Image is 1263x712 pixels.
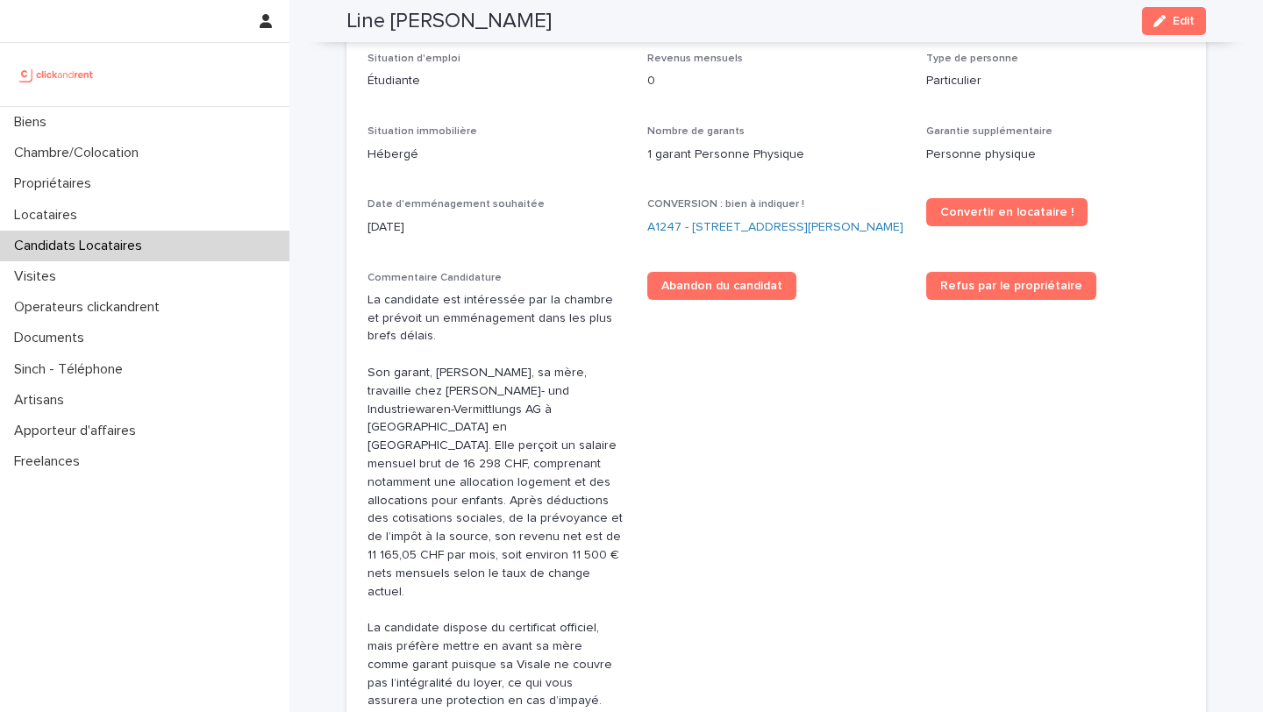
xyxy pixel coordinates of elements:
span: Nombre de garants [647,126,745,137]
button: Edit [1142,7,1206,35]
p: La candidate est intéressée par la chambre et prévoit un emménagement dans les plus brefs délais.... [367,291,626,710]
p: 1 garant Personne Physique [647,146,906,164]
span: Garantie supplémentaire [926,126,1052,137]
p: Chambre/Colocation [7,145,153,161]
p: Artisans [7,392,78,409]
p: Visites [7,268,70,285]
p: Biens [7,114,61,131]
p: Freelances [7,453,94,470]
h2: Line [PERSON_NAME] [346,9,552,34]
p: Hébergé [367,146,626,164]
span: Refus par le propriétaire [940,280,1082,292]
p: Sinch - Téléphone [7,361,137,378]
a: Convertir en locataire ! [926,198,1088,226]
span: CONVERSION : bien à indiquer ! [647,199,804,210]
span: Revenus mensuels [647,53,743,64]
span: Type de personne [926,53,1018,64]
p: Propriétaires [7,175,105,192]
p: Documents [7,330,98,346]
img: UCB0brd3T0yccxBKYDjQ [14,57,99,92]
p: Particulier [926,72,1185,90]
p: Étudiante [367,72,626,90]
span: Edit [1173,15,1195,27]
p: Operateurs clickandrent [7,299,174,316]
a: A1247 - [STREET_ADDRESS][PERSON_NAME] [647,218,903,237]
p: [DATE] [367,218,626,237]
span: Abandon du candidat [661,280,782,292]
p: 0 [647,72,906,90]
span: Date d'emménagement souhaitée [367,199,545,210]
span: Situation immobilière [367,126,477,137]
span: Commentaire Candidature [367,273,502,283]
p: Candidats Locataires [7,238,156,254]
p: Personne physique [926,146,1185,164]
p: Apporteur d'affaires [7,423,150,439]
span: Situation d'emploi [367,53,460,64]
a: Refus par le propriétaire [926,272,1096,300]
a: Abandon du candidat [647,272,796,300]
span: Convertir en locataire ! [940,206,1074,218]
p: Locataires [7,207,91,224]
